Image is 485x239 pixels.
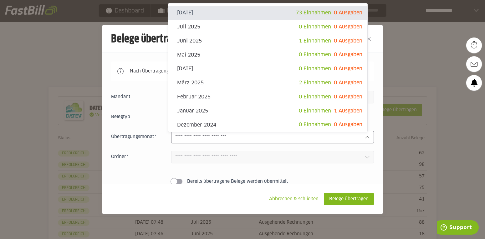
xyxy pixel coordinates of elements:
[168,20,367,34] sl-option: Juli 2025
[334,108,362,113] span: 1 Ausgaben
[264,193,324,205] sl-button: Abbrechen & schließen
[334,24,362,29] span: 0 Ausgaben
[296,10,331,15] span: 73 Einnahmen
[168,90,367,104] sl-option: Februar 2025
[299,80,331,85] span: 2 Einnahmen
[299,52,331,57] span: 0 Einnahmen
[299,38,331,43] span: 1 Einnahmen
[299,66,331,71] span: 0 Einnahmen
[324,193,374,205] sl-button: Belege übertragen
[111,178,374,185] sl-switch: Bereits übertragene Belege werden übermittelt
[299,108,331,113] span: 0 Einnahmen
[168,76,367,90] sl-option: März 2025
[168,62,367,76] sl-option: [DATE]
[168,34,367,48] sl-option: Juni 2025
[334,52,362,57] span: 0 Ausgaben
[299,94,331,99] span: 0 Einnahmen
[168,118,367,132] sl-option: Dezember 2024
[334,66,362,71] span: 0 Ausgaben
[168,48,367,62] sl-option: Mai 2025
[334,122,362,127] span: 0 Ausgaben
[168,104,367,118] sl-option: Januar 2025
[334,38,362,43] span: 0 Ausgaben
[334,94,362,99] span: 0 Ausgaben
[299,122,331,127] span: 0 Einnahmen
[334,10,362,15] span: 0 Ausgaben
[299,24,331,29] span: 0 Einnahmen
[334,80,362,85] span: 0 Ausgaben
[437,220,479,236] iframe: Öffnet ein Widget, in dem Sie weitere Informationen finden
[168,6,367,20] sl-option: [DATE]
